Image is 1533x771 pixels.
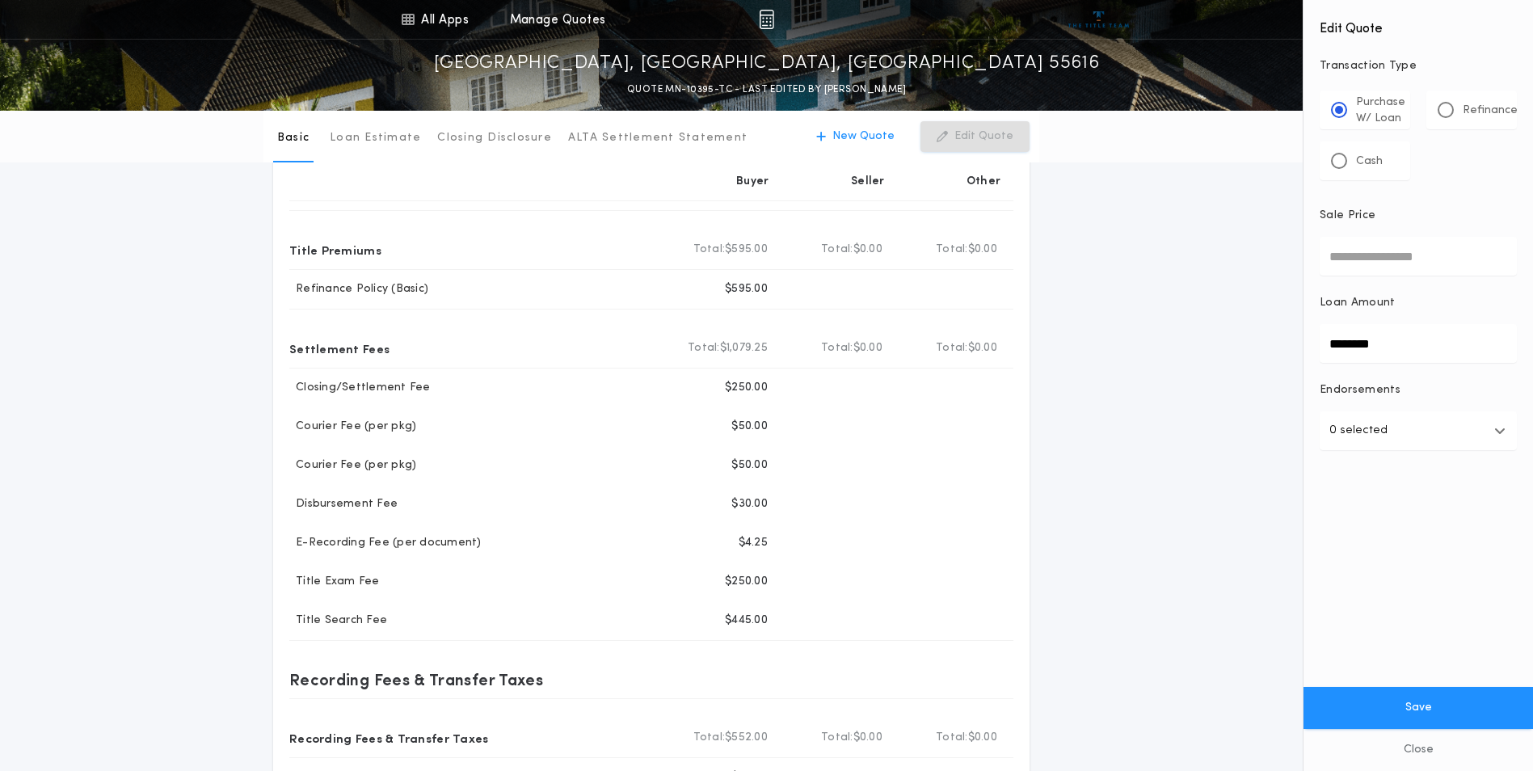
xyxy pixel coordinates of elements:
p: $30.00 [731,496,768,512]
button: Edit Quote [920,121,1030,152]
button: New Quote [800,121,911,152]
p: Recording Fees & Transfer Taxes [289,725,489,751]
b: Total: [821,242,853,258]
button: Close [1303,729,1533,771]
p: Recording Fees & Transfer Taxes [289,667,543,693]
p: Loan Estimate [330,130,421,146]
p: E-Recording Fee (per document) [289,535,482,551]
span: $0.00 [853,730,882,746]
p: 0 selected [1329,421,1388,440]
span: $0.00 [853,242,882,258]
span: $0.00 [853,340,882,356]
p: $595.00 [725,281,768,297]
p: Closing/Settlement Fee [289,380,431,396]
b: Total: [936,340,968,356]
input: Sale Price [1320,237,1517,276]
p: Other [967,174,1000,190]
p: Edit Quote [954,128,1013,145]
span: $0.00 [968,242,997,258]
span: $0.00 [968,340,997,356]
p: $50.00 [731,457,768,474]
p: Endorsements [1320,382,1517,398]
p: Courier Fee (per pkg) [289,457,416,474]
p: $4.25 [739,535,768,551]
p: Settlement Fees [289,335,390,361]
p: Purchase W/ Loan [1356,95,1405,127]
p: Buyer [736,174,769,190]
p: $445.00 [725,613,768,629]
p: Basic [277,130,310,146]
button: 0 selected [1320,411,1517,450]
img: vs-icon [1068,11,1129,27]
button: Save [1303,687,1533,729]
h4: Edit Quote [1320,10,1517,39]
b: Total: [821,340,853,356]
p: Transaction Type [1320,58,1517,74]
p: [GEOGRAPHIC_DATA], [GEOGRAPHIC_DATA], [GEOGRAPHIC_DATA] 55616 [434,51,1100,77]
b: Total: [693,730,726,746]
span: $595.00 [725,242,768,258]
p: Title Search Fee [289,613,387,629]
b: Total: [693,242,726,258]
span: $1,079.25 [720,340,768,356]
input: Loan Amount [1320,324,1517,363]
b: Total: [936,730,968,746]
p: ALTA Settlement Statement [568,130,748,146]
img: img [759,10,774,29]
p: QUOTE MN-10395-TC - LAST EDITED BY [PERSON_NAME] [627,82,906,98]
p: Seller [851,174,885,190]
p: Loan Amount [1320,295,1396,311]
p: $250.00 [725,380,768,396]
p: Refinance Policy (Basic) [289,281,428,297]
p: Sale Price [1320,208,1375,224]
p: Cash [1356,154,1383,170]
span: $0.00 [968,730,997,746]
p: New Quote [832,128,895,145]
p: $50.00 [731,419,768,435]
p: $250.00 [725,574,768,590]
p: Courier Fee (per pkg) [289,419,416,435]
p: Refinance [1463,103,1518,119]
p: Disbursement Fee [289,496,398,512]
b: Total: [688,340,720,356]
p: Closing Disclosure [437,130,552,146]
p: Title Premiums [289,237,381,263]
span: $552.00 [725,730,768,746]
p: Title Exam Fee [289,574,380,590]
b: Total: [821,730,853,746]
b: Total: [936,242,968,258]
